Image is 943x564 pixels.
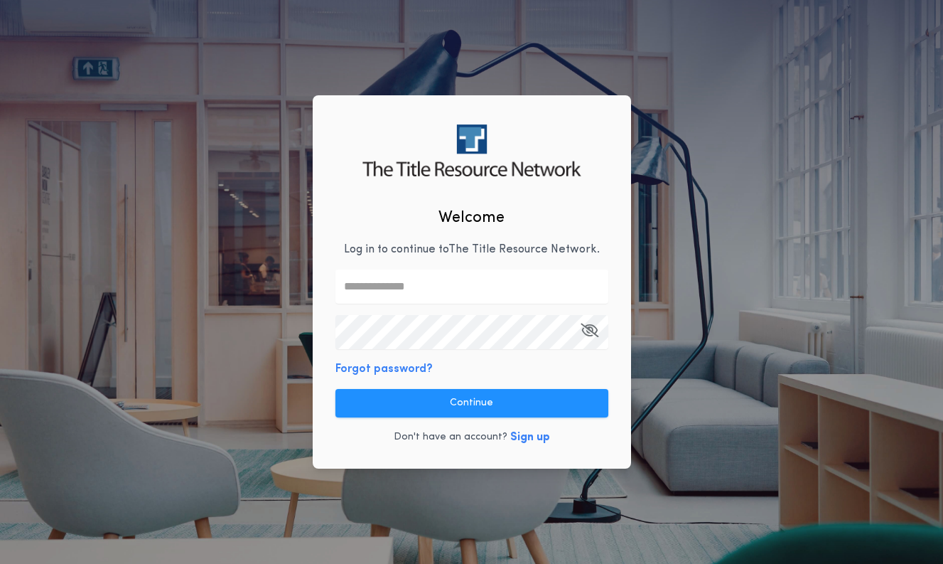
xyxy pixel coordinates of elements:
p: Log in to continue to The Title Resource Network . [344,241,600,258]
button: Continue [335,389,608,417]
button: Forgot password? [335,361,433,378]
button: Open Keeper Popup [581,315,598,349]
p: Don't have an account? [394,430,507,445]
button: Sign up [510,429,550,446]
h2: Welcome [438,206,505,230]
input: Open Keeper Popup [335,315,608,349]
img: logo [362,124,581,176]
